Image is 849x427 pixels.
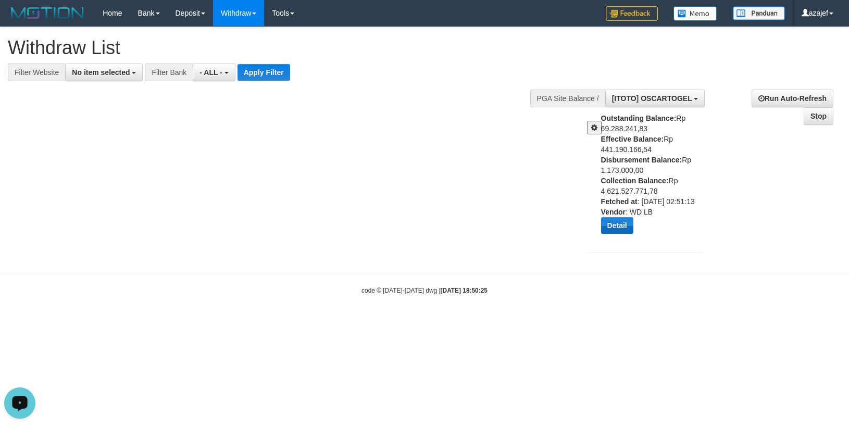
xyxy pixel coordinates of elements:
div: PGA Site Balance / [530,90,605,107]
small: code © [DATE]-[DATE] dwg | [361,287,488,294]
b: Effective Balance: [601,135,664,143]
span: [ITOTO] OSCARTOGEL [612,94,692,103]
div: Filter Bank [145,64,193,81]
button: Apply Filter [238,64,290,81]
b: Vendor [601,208,626,216]
b: Outstanding Balance: [601,114,677,122]
b: Disbursement Balance: [601,156,682,164]
button: Detail [601,217,633,234]
span: No item selected [72,68,130,77]
h1: Withdraw List [8,37,556,58]
button: [ITOTO] OSCARTOGEL [605,90,705,107]
img: Feedback.jpg [606,6,658,21]
div: Rp 69.288.241,83 Rp 441.190.166,54 Rp 1.173.000,00 Rp 4.621.527.771,78 : [DATE] 02:51:13 : WD LB [601,113,710,242]
button: - ALL - [193,64,235,81]
button: No item selected [65,64,143,81]
a: Stop [804,107,833,125]
img: MOTION_logo.png [8,5,87,21]
span: - ALL - [199,68,222,77]
b: Fetched at [601,197,638,206]
img: panduan.png [733,6,785,20]
a: Run Auto-Refresh [752,90,833,107]
button: Open LiveChat chat widget [4,4,35,35]
strong: [DATE] 18:50:25 [441,287,488,294]
b: Collection Balance: [601,177,669,185]
img: Button%20Memo.svg [673,6,717,21]
div: Filter Website [8,64,65,81]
